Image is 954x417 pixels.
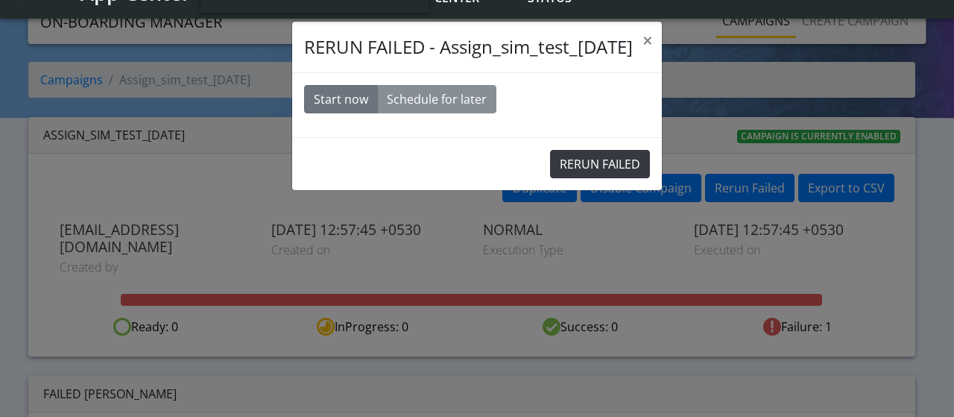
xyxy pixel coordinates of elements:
h4: RERUN FAILED - Assign_sim_test_[DATE] [304,34,651,60]
span: × [642,28,653,52]
button: Schedule for later [377,85,496,113]
button: RERUN FAILED [550,150,650,178]
div: Basic example [304,85,496,113]
button: Start now [304,85,378,113]
button: Close [634,22,662,58]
